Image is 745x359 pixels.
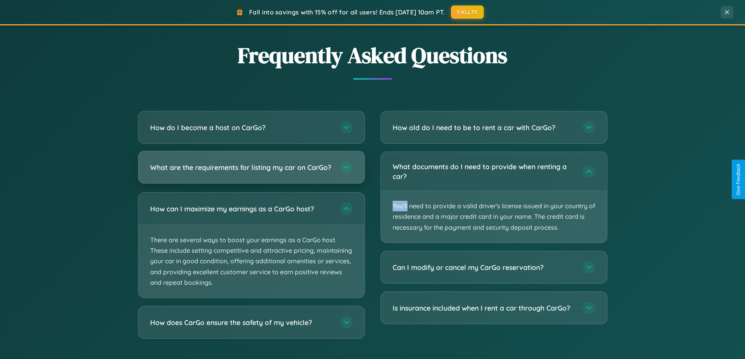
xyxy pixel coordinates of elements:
h3: How old do I need to be to rent a car with CarGo? [393,123,575,132]
h3: How can I maximize my earnings as a CarGo host? [150,204,332,214]
div: Give Feedback [736,164,741,195]
h2: Frequently Asked Questions [138,40,607,70]
button: FALL15 [451,5,484,19]
h3: Can I modify or cancel my CarGo reservation? [393,263,575,272]
h3: Is insurance included when I rent a car through CarGo? [393,303,575,313]
h3: What are the requirements for listing my car on CarGo? [150,163,332,172]
p: You'll need to provide a valid driver's license issued in your country of residence and a major c... [381,191,607,243]
span: Fall into savings with 15% off for all users! Ends [DATE] 10am PT. [249,8,445,16]
h3: How do I become a host on CarGo? [150,123,332,132]
h3: What documents do I need to provide when renting a car? [393,162,575,181]
h3: How does CarGo ensure the safety of my vehicle? [150,318,332,327]
p: There are several ways to boost your earnings as a CarGo host. These include setting competitive ... [138,225,364,298]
